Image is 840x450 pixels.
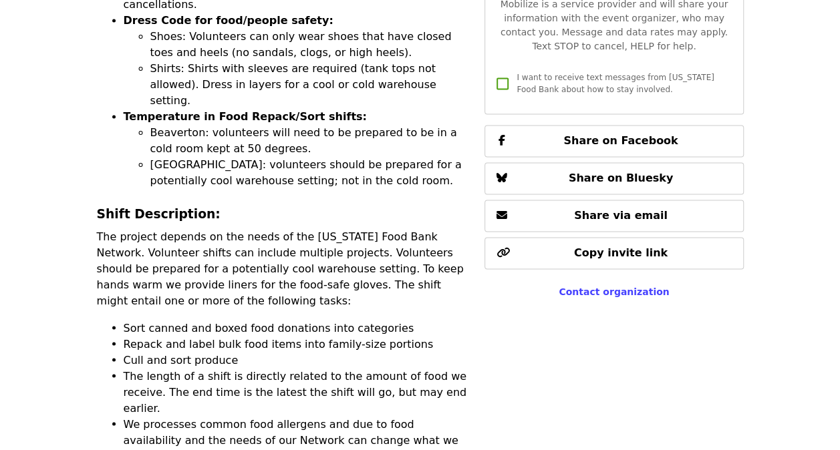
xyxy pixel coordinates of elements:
li: Shirts: Shirts with sleeves are required (tank tops not allowed). Dress in layers for a cool or c... [150,61,469,109]
strong: Temperature in Food Repack/Sort shifts: [124,110,367,123]
li: Shoes: Volunteers can only wear shoes that have closed toes and heels (no sandals, clogs, or high... [150,29,469,61]
li: Beaverton: volunteers will need to be prepared to be in a cold room kept at 50 degrees. [150,125,469,157]
button: Copy invite link [484,237,743,269]
button: Share on Facebook [484,125,743,157]
li: The length of a shift is directly related to the amount of food we receive. The end time is the l... [124,368,469,416]
li: Cull and sort produce [124,352,469,368]
strong: Shift Description: [97,207,221,221]
strong: Dress Code for food/people safety: [124,14,333,27]
a: Contact organization [559,286,669,297]
span: Share on Facebook [563,134,678,147]
span: Share on Bluesky [569,172,674,184]
li: Repack and label bulk food items into family-size portions [124,336,469,352]
p: The project depends on the needs of the [US_STATE] Food Bank Network. Volunteer shifts can includ... [97,229,469,309]
span: I want to receive text messages from [US_STATE] Food Bank about how to stay involved. [517,73,714,94]
span: Share via email [574,209,668,222]
li: [GEOGRAPHIC_DATA]: volunteers should be prepared for a potentially cool warehouse setting; not in... [150,157,469,189]
span: Copy invite link [574,246,668,259]
button: Share on Bluesky [484,162,743,194]
li: Sort canned and boxed food donations into categories [124,320,469,336]
button: Share via email [484,200,743,232]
